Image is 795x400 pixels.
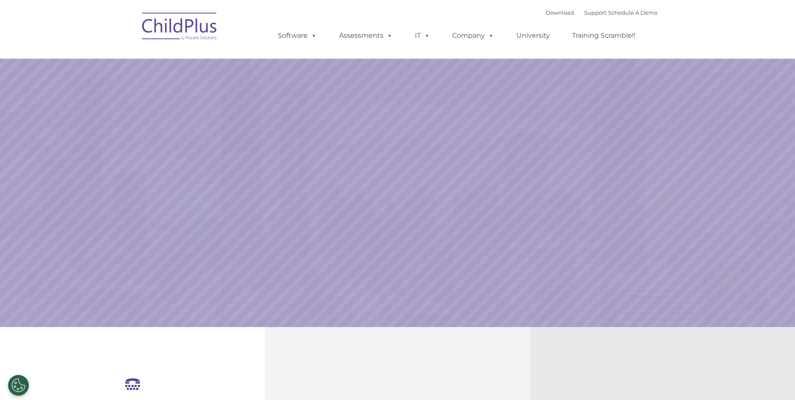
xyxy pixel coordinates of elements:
[508,27,558,44] a: University
[608,9,658,16] a: Schedule A Demo
[444,27,502,44] a: Company
[546,9,574,16] a: Download
[540,237,673,273] a: Learn More
[584,9,606,16] a: Support
[331,27,401,44] a: Assessments
[138,7,222,49] img: ChildPlus by Procare Solutions
[564,27,644,44] a: Training Scramble!!
[8,375,29,396] button: Cookies Settings
[546,9,658,16] font: |
[407,27,438,44] a: IT
[269,27,325,44] a: Software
